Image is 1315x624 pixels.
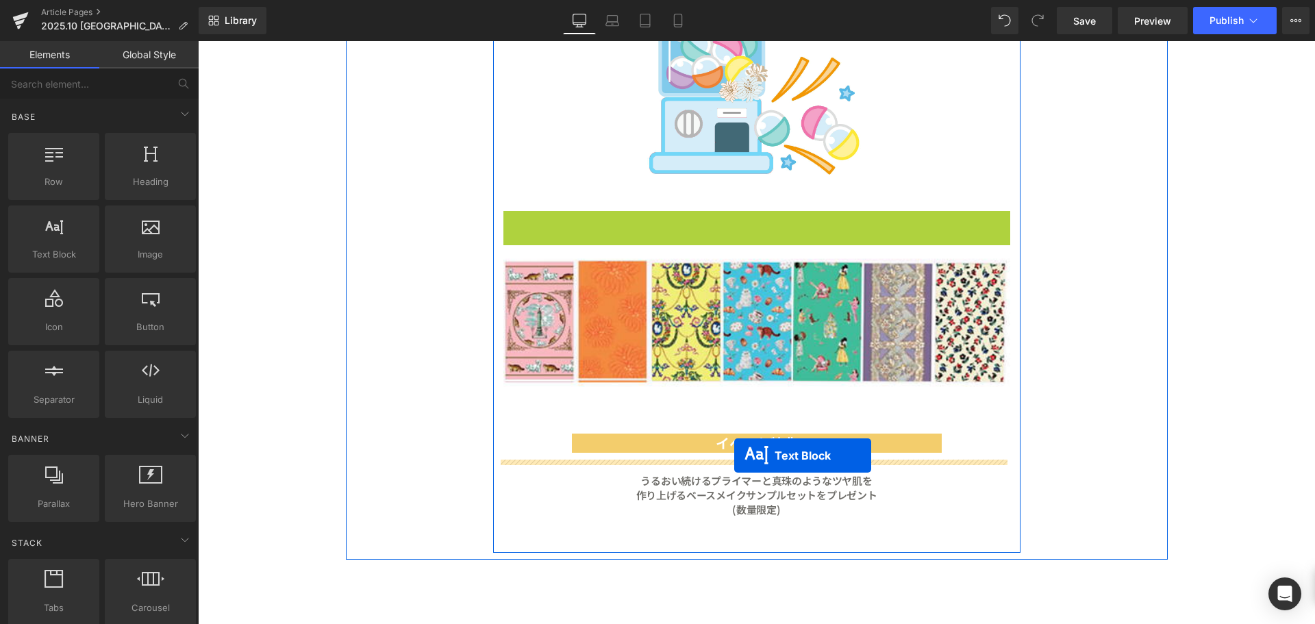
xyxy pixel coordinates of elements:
[109,320,192,334] span: Button
[12,392,95,407] span: Separator
[109,497,192,511] span: Hero Banner
[634,432,675,447] b: ツヤ肌を
[518,392,599,412] b: イベント特典
[991,7,1018,34] button: Undo
[12,320,95,334] span: Icon
[438,447,679,461] b: 作り上げるベースメイクサンプルセットをプレゼント
[199,7,266,34] a: New Library
[41,21,173,32] span: 2025.10 [GEOGRAPHIC_DATA]店 COLOR TRIP イベント開催
[534,461,582,475] b: (数量限定)
[99,41,199,68] a: Global Style
[10,432,51,445] span: Banner
[662,7,694,34] a: Mobile
[563,7,596,34] a: Desktop
[1268,577,1301,610] div: Open Intercom Messenger
[1134,14,1171,28] span: Preview
[1073,14,1096,28] span: Save
[225,14,257,27] span: Library
[109,392,192,407] span: Liquid
[10,110,37,123] span: Base
[41,7,199,18] a: Article Pages
[1193,7,1277,34] button: Publish
[10,536,44,549] span: Stack
[109,175,192,189] span: Heading
[12,247,95,262] span: Text Block
[12,497,95,511] span: Parallax
[12,175,95,189] span: Row
[629,7,662,34] a: Tablet
[1282,7,1310,34] button: More
[442,432,634,447] b: うるおい続けるプライマーと真珠のような
[12,601,95,615] span: Tabs
[1024,7,1051,34] button: Redo
[109,601,192,615] span: Carousel
[1118,7,1188,34] a: Preview
[596,7,629,34] a: Laptop
[1210,15,1244,26] span: Publish
[109,247,192,262] span: Image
